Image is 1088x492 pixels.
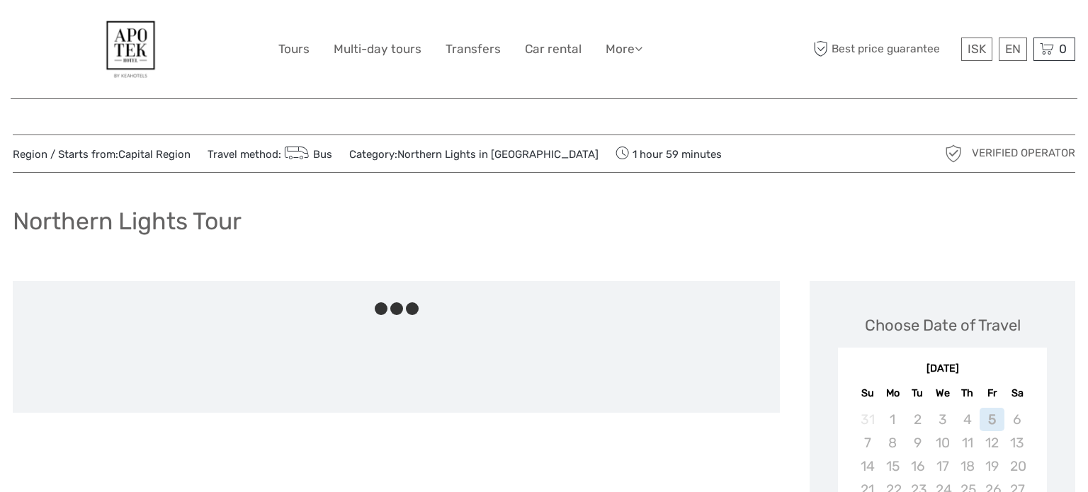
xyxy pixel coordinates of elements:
a: Car rental [525,39,582,59]
img: 77-9d1c84b2-efce-47e2-937f-6c1b6e9e5575_logo_big.jpg [93,11,169,88]
div: Fr [980,384,1004,403]
a: Bus [281,148,332,161]
div: Not available Sunday, September 14th, 2025 [855,454,880,478]
div: Not available Friday, September 19th, 2025 [980,454,1004,478]
a: Capital Region [118,148,191,161]
div: Not available Friday, September 5th, 2025 [980,408,1004,431]
div: Su [855,384,880,403]
div: Not available Monday, September 1st, 2025 [880,408,905,431]
div: Not available Sunday, August 31st, 2025 [855,408,880,431]
div: Not available Monday, September 8th, 2025 [880,431,905,454]
span: 1 hour 59 minutes [616,144,722,164]
img: verified_operator_grey_128.png [942,142,965,165]
div: Not available Tuesday, September 16th, 2025 [905,454,930,478]
div: Th [955,384,980,403]
a: Multi-day tours [334,39,421,59]
div: Not available Saturday, September 20th, 2025 [1004,454,1029,478]
span: Best price guarantee [810,38,958,61]
div: Not available Friday, September 12th, 2025 [980,431,1004,454]
div: Not available Monday, September 15th, 2025 [880,454,905,478]
div: Not available Tuesday, September 9th, 2025 [905,431,930,454]
div: Not available Wednesday, September 17th, 2025 [930,454,955,478]
a: Tours [278,39,310,59]
div: Sa [1004,384,1029,403]
div: Mo [880,384,905,403]
span: Verified Operator [972,146,1075,161]
div: Not available Thursday, September 18th, 2025 [955,454,980,478]
div: Not available Thursday, September 4th, 2025 [955,408,980,431]
div: Tu [905,384,930,403]
span: Travel method: [208,144,332,164]
div: We [930,384,955,403]
span: 0 [1057,42,1069,56]
span: ISK [968,42,986,56]
div: Not available Wednesday, September 3rd, 2025 [930,408,955,431]
a: Transfers [446,39,501,59]
div: [DATE] [838,362,1047,377]
div: EN [999,38,1027,61]
span: Category: [349,147,599,162]
div: Not available Wednesday, September 10th, 2025 [930,431,955,454]
div: Not available Tuesday, September 2nd, 2025 [905,408,930,431]
a: Northern Lights in [GEOGRAPHIC_DATA] [397,148,599,161]
div: Not available Saturday, September 6th, 2025 [1004,408,1029,431]
div: Not available Sunday, September 7th, 2025 [855,431,880,454]
div: Not available Saturday, September 13th, 2025 [1004,431,1029,454]
span: Region / Starts from: [13,147,191,162]
h1: Northern Lights Tour [13,207,242,236]
div: Not available Thursday, September 11th, 2025 [955,431,980,454]
a: More [606,39,642,59]
div: Choose Date of Travel [865,314,1021,336]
